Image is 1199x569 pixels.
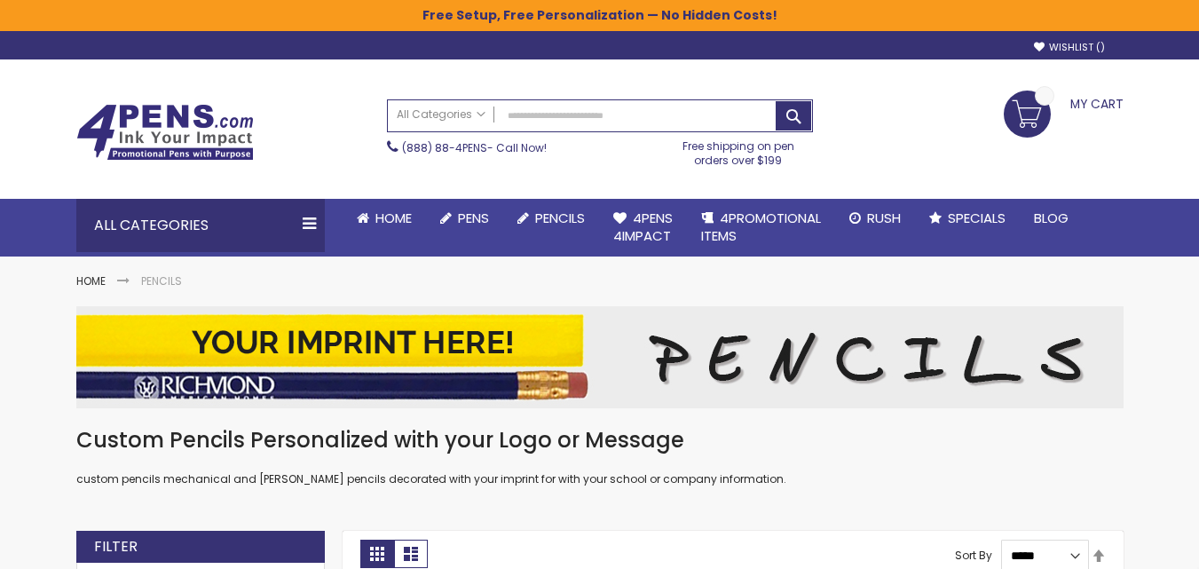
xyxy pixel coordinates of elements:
strong: Filter [94,537,138,557]
strong: Grid [360,540,394,568]
a: Rush [835,199,915,238]
label: Sort By [955,548,992,563]
span: Pens [458,209,489,227]
span: 4Pens 4impact [613,209,673,245]
div: All Categories [76,199,325,252]
a: 4PROMOTIONALITEMS [687,199,835,257]
div: custom pencils mechanical and [PERSON_NAME] pencils decorated with your imprint for with your sch... [76,426,1124,487]
a: Home [76,273,106,288]
img: 4Pens Custom Pens and Promotional Products [76,104,254,161]
div: Free shipping on pen orders over $199 [664,132,813,168]
span: Rush [867,209,901,227]
span: 4PROMOTIONAL ITEMS [701,209,821,245]
a: Blog [1020,199,1083,238]
a: Pencils [503,199,599,238]
h1: Custom Pencils Personalized with your Logo or Message [76,426,1124,454]
a: (888) 88-4PENS [402,140,487,155]
span: Home [375,209,412,227]
a: 4Pens4impact [599,199,687,257]
a: Wishlist [1034,41,1105,54]
span: Blog [1034,209,1069,227]
img: Pencils [76,306,1124,408]
strong: Pencils [141,273,182,288]
a: Home [343,199,426,238]
a: All Categories [388,100,494,130]
span: Pencils [535,209,585,227]
a: Pens [426,199,503,238]
span: Specials [948,209,1006,227]
a: Specials [915,199,1020,238]
span: All Categories [397,107,485,122]
span: - Call Now! [402,140,547,155]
